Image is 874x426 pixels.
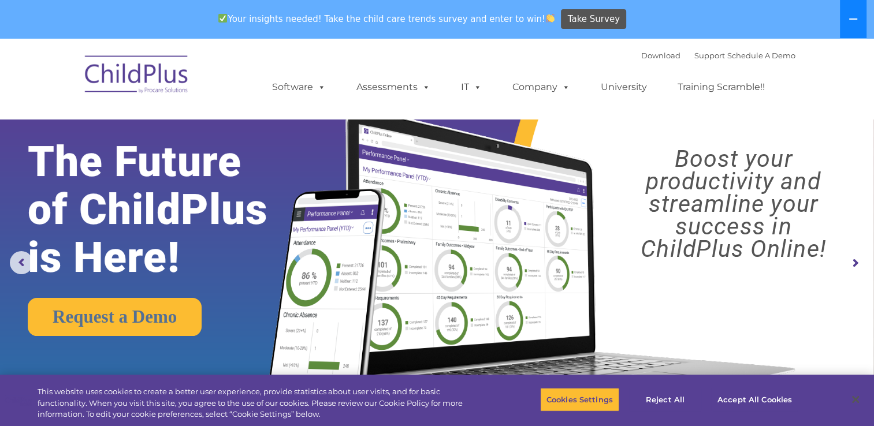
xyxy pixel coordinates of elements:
span: Last name [161,76,196,85]
rs-layer: Boost your productivity and streamline your success in ChildPlus Online! [604,148,863,260]
button: Reject All [629,387,701,412]
rs-layer: The Future of ChildPlus is Here! [28,138,307,282]
a: Download [641,51,680,60]
font: | [641,51,795,60]
img: ✅ [218,14,227,23]
a: Request a Demo [28,298,202,336]
button: Close [843,387,868,412]
button: Cookies Settings [540,387,619,412]
a: Assessments [345,76,442,99]
a: Training Scramble!! [666,76,776,99]
a: Support [694,51,725,60]
div: This website uses cookies to create a better user experience, provide statistics about user visit... [38,386,481,420]
a: IT [449,76,493,99]
a: Company [501,76,582,99]
a: Software [261,76,337,99]
img: ChildPlus by Procare Solutions [79,47,195,105]
img: 👏 [546,14,555,23]
span: Take Survey [568,9,620,29]
span: Your insights needed! Take the child care trends survey and enter to win! [214,8,560,30]
span: Phone number [161,124,210,132]
a: Take Survey [561,9,626,29]
a: Schedule A Demo [727,51,795,60]
button: Accept All Cookies [711,387,798,412]
a: University [589,76,659,99]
